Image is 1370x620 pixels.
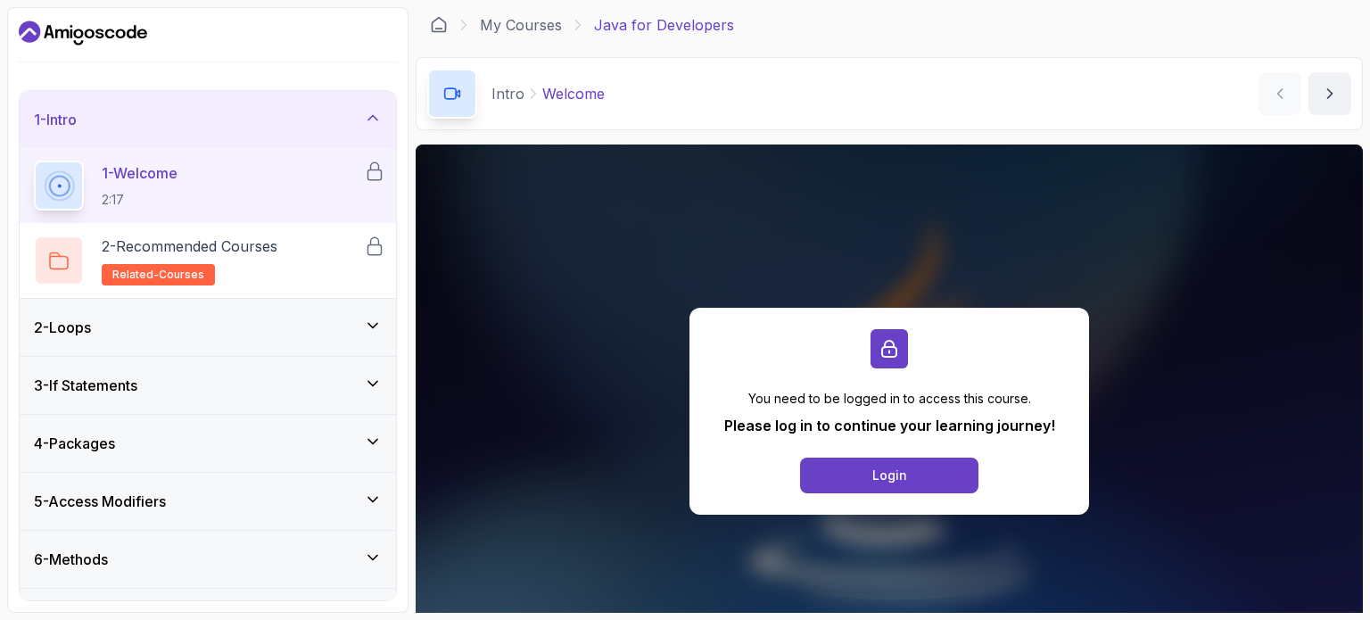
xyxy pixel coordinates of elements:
button: 4-Packages [20,415,396,472]
button: 1-Intro [20,91,396,148]
p: 1 - Welcome [102,162,177,184]
p: Intro [491,83,524,104]
button: next content [1308,72,1351,115]
button: 2-Loops [20,299,396,356]
p: Welcome [542,83,605,104]
p: Java for Developers [594,14,734,36]
p: Please log in to continue your learning journey! [724,415,1055,436]
p: 2:17 [102,191,177,209]
span: related-courses [112,268,204,282]
button: 1-Welcome2:17 [34,161,382,211]
a: My Courses [480,14,562,36]
button: previous content [1259,72,1301,115]
h3: 6 - Methods [34,549,108,570]
h3: 1 - Intro [34,109,77,130]
div: Login [872,467,907,484]
h3: 3 - If Statements [34,375,137,396]
p: 2 - Recommended Courses [102,236,277,257]
button: 2-Recommended Coursesrelated-courses [34,236,382,285]
p: You need to be logged in to access this course. [724,390,1055,408]
a: Dashboard [19,19,147,47]
h3: 4 - Packages [34,433,115,454]
button: Login [800,458,978,493]
button: 3-If Statements [20,357,396,414]
a: Dashboard [430,16,448,34]
button: 5-Access Modifiers [20,473,396,530]
h3: 2 - Loops [34,317,91,338]
button: 6-Methods [20,531,396,588]
h3: 5 - Access Modifiers [34,491,166,512]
